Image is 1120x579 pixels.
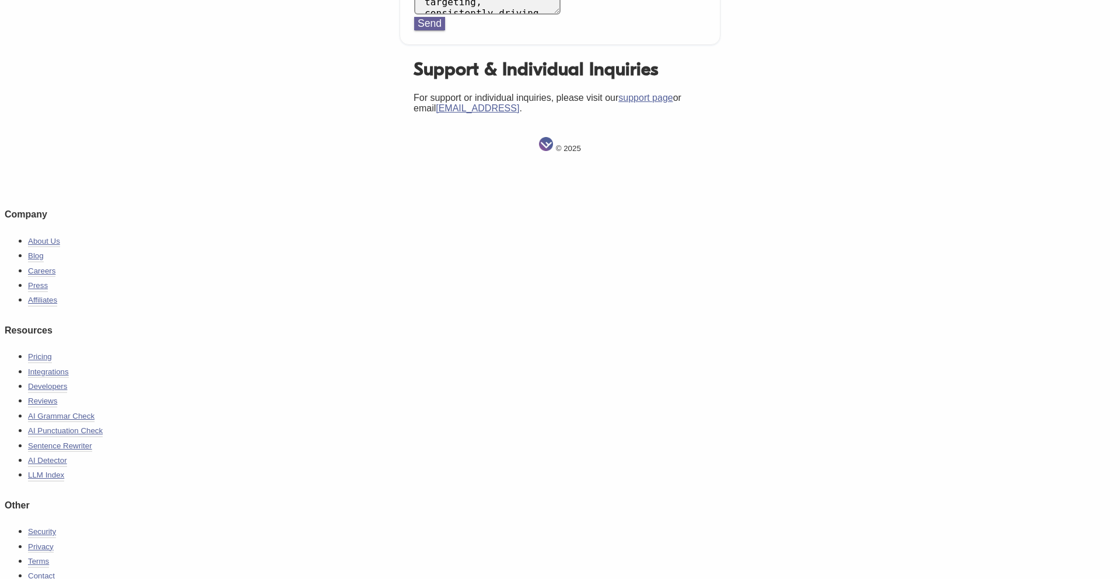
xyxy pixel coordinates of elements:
[28,412,94,423] a: AI Grammar Check
[28,296,57,307] a: Affiliates
[28,352,52,363] a: Pricing
[28,367,69,378] a: Integrations
[28,281,48,292] a: Press
[414,58,706,80] h1: Support & Individual Inquiries
[28,471,64,482] a: LLM Index
[5,500,1115,511] h5: Other
[28,237,60,248] a: About Us
[414,17,445,30] button: Send
[5,209,1115,220] h5: Company
[28,382,67,393] a: Developers
[28,441,92,452] a: Sentence Rewriter
[28,251,44,262] a: Blog
[539,137,553,151] img: Sapling Logo
[556,144,581,153] small: © 2025
[414,93,706,114] p: For support or individual inquiries, please visit our or email .
[28,542,54,553] a: Privacy
[28,527,56,538] a: Security
[618,93,673,103] a: support page
[28,456,67,467] a: AI Detector
[5,325,1115,336] h5: Resources
[28,557,49,568] a: Terms
[436,103,519,113] a: [EMAIL_ADDRESS]
[28,266,55,278] a: Careers
[28,396,57,408] a: Reviews
[28,426,103,437] a: AI Punctuation Check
